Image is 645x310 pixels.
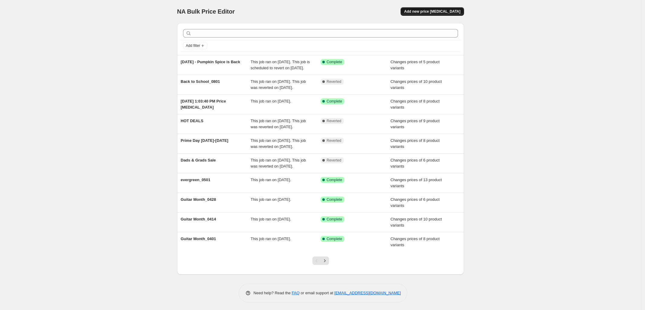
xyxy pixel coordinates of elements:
[251,119,306,129] span: This job ran on [DATE]. This job was reverted on [DATE].
[251,217,291,221] span: This job ran on [DATE].
[327,158,341,163] span: Reverted
[391,237,440,247] span: Changes prices of 8 product variants
[251,237,291,241] span: This job ran on [DATE].
[251,197,291,202] span: This job ran on [DATE].
[391,119,440,129] span: Changes prices of 9 product variants
[181,178,210,182] span: evergreen_0501
[181,119,203,123] span: HOT DEALS
[181,158,216,162] span: Dads & Grads Sale
[391,79,442,90] span: Changes prices of 10 product variants
[312,256,329,265] nav: Pagination
[404,9,460,14] span: Add new price [MEDICAL_DATA]
[186,43,200,48] span: Add filter
[391,178,442,188] span: Changes prices of 13 product variants
[181,60,240,64] span: [DATE] - Pumpkin Spice is Back
[327,60,342,64] span: Complete
[177,8,235,15] span: NA Bulk Price Editor
[181,197,216,202] span: Guitar Month_0428
[391,217,442,227] span: Changes prices of 10 product variants
[321,256,329,265] button: Next
[181,217,216,221] span: Guitar Month_0414
[183,42,207,49] button: Add filter
[251,158,306,168] span: This job ran on [DATE]. This job was reverted on [DATE].
[181,79,220,84] span: Back to School_0801
[391,158,440,168] span: Changes prices of 6 product variants
[251,99,291,103] span: This job ran on [DATE].
[327,197,342,202] span: Complete
[327,79,341,84] span: Reverted
[391,60,440,70] span: Changes prices of 5 product variants
[251,138,306,149] span: This job ran on [DATE]. This job was reverted on [DATE].
[292,291,300,295] a: FAQ
[391,99,440,109] span: Changes prices of 8 product variants
[181,138,228,143] span: Prime Day [DATE]-[DATE]
[327,119,341,123] span: Reverted
[327,178,342,182] span: Complete
[391,197,440,208] span: Changes prices of 6 product variants
[251,79,306,90] span: This job ran on [DATE]. This job was reverted on [DATE].
[251,60,310,70] span: This job ran on [DATE]. This job is scheduled to revert on [DATE].
[300,291,334,295] span: or email support at
[327,217,342,222] span: Complete
[253,291,292,295] span: Need help? Read the
[327,237,342,241] span: Complete
[391,138,440,149] span: Changes prices of 8 product variants
[251,178,291,182] span: This job ran on [DATE].
[334,291,401,295] a: [EMAIL_ADDRESS][DOMAIN_NAME]
[327,138,341,143] span: Reverted
[327,99,342,104] span: Complete
[401,7,464,16] button: Add new price [MEDICAL_DATA]
[181,99,226,109] span: [DATE] 1:03:40 PM Price [MEDICAL_DATA]
[181,237,216,241] span: Guitar Month_0401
